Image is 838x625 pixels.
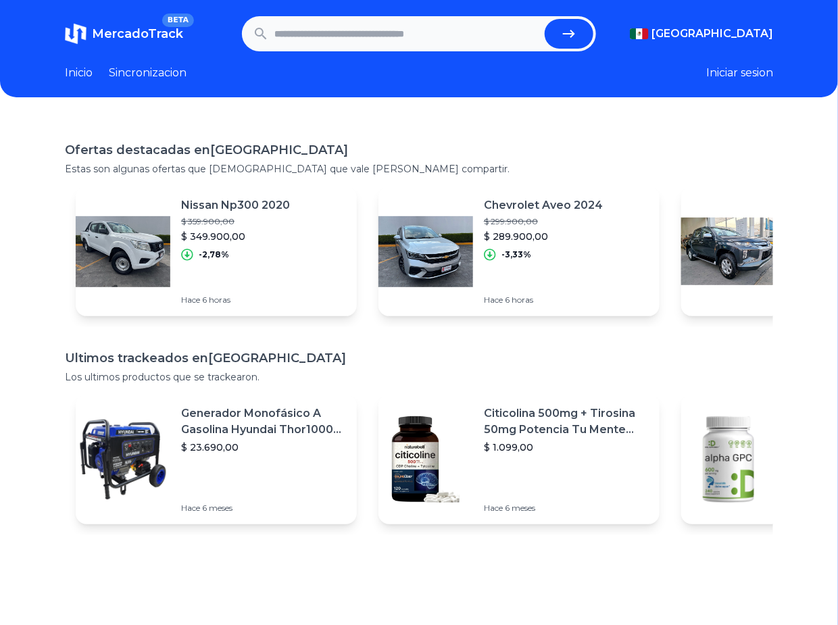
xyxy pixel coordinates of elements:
a: Featured imageChevrolet Aveo 2024$ 299.900,00$ 289.900,00-3,33%Hace 6 horas [378,186,660,316]
p: Hace 6 horas [484,295,603,305]
p: $ 349.900,00 [181,230,290,243]
p: -3,33% [501,249,531,260]
p: Estas son algunas ofertas que [DEMOGRAPHIC_DATA] que vale [PERSON_NAME] compartir. [65,162,773,176]
span: MercadoTrack [92,26,183,41]
img: Featured image [681,412,776,507]
img: Featured image [378,204,473,299]
button: [GEOGRAPHIC_DATA] [630,26,773,42]
a: Featured imageNissan Np300 2020$ 359.900,00$ 349.900,00-2,78%Hace 6 horas [76,186,357,316]
h1: Ultimos trackeados en [GEOGRAPHIC_DATA] [65,349,773,368]
p: Nissan Np300 2020 [181,197,290,214]
p: Hace 6 meses [484,503,649,514]
a: Featured imageCiticolina 500mg + Tirosina 50mg Potencia Tu Mente (120caps) Sabor Sin Sabor$ 1.099... [378,395,660,524]
p: $ 1.099,00 [484,441,649,454]
p: Citicolina 500mg + Tirosina 50mg Potencia Tu Mente (120caps) Sabor Sin Sabor [484,405,649,438]
img: Featured image [76,412,170,507]
img: Mexico [630,28,649,39]
p: Hace 6 meses [181,503,346,514]
span: BETA [162,14,194,27]
p: $ 299.900,00 [484,216,603,227]
a: Inicio [65,65,93,81]
p: Los ultimos productos que se trackearon. [65,370,773,384]
p: -2,78% [199,249,229,260]
a: Featured imageGenerador Monofásico A Gasolina Hyundai Thor10000 P 11.5 Kw$ 23.690,00Hace 6 meses [76,395,357,524]
a: Sincronizacion [109,65,187,81]
img: Featured image [681,204,776,299]
img: MercadoTrack [65,23,87,45]
h1: Ofertas destacadas en [GEOGRAPHIC_DATA] [65,141,773,159]
p: $ 289.900,00 [484,230,603,243]
img: Featured image [76,204,170,299]
span: [GEOGRAPHIC_DATA] [651,26,773,42]
p: Generador Monofásico A Gasolina Hyundai Thor10000 P 11.5 Kw [181,405,346,438]
img: Featured image [378,412,473,507]
a: MercadoTrackBETA [65,23,183,45]
p: Chevrolet Aveo 2024 [484,197,603,214]
button: Iniciar sesion [706,65,773,81]
p: Hace 6 horas [181,295,290,305]
p: $ 23.690,00 [181,441,346,454]
p: $ 359.900,00 [181,216,290,227]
